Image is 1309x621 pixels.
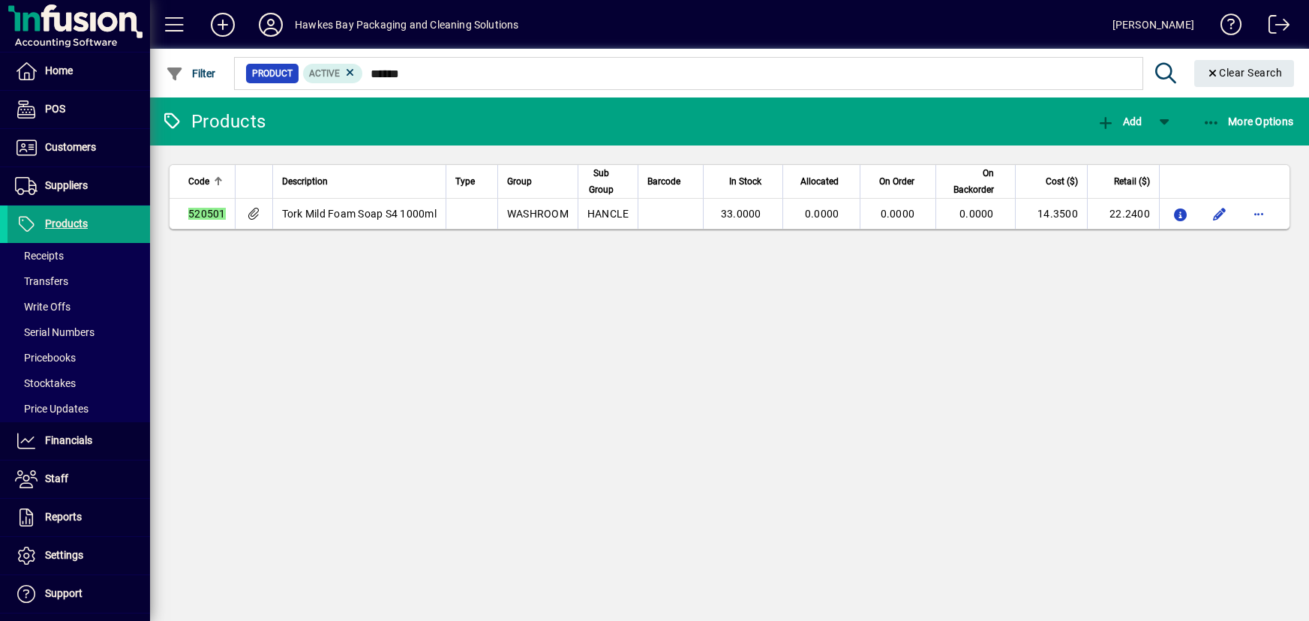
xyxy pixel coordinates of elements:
div: On Backorder [945,165,1007,198]
a: POS [8,91,150,128]
div: Allocated [792,173,853,190]
button: Add [199,11,247,38]
div: Products [161,109,266,133]
a: Stocktakes [8,370,150,396]
a: Write Offs [8,294,150,319]
div: Description [282,173,437,190]
a: Reports [8,499,150,536]
a: Price Updates [8,396,150,421]
em: 520501 [188,208,226,220]
a: Customers [8,129,150,166]
div: Sub Group [587,165,629,198]
span: 0.0000 [959,208,994,220]
span: Customers [45,141,96,153]
span: Cost ($) [1046,173,1078,190]
span: Transfers [15,275,68,287]
span: Stocktakes [15,377,76,389]
span: Products [45,217,88,229]
a: Financials [8,422,150,460]
div: Hawkes Bay Packaging and Cleaning Solutions [295,13,519,37]
span: 0.0000 [881,208,915,220]
mat-chip: Activation Status: Active [303,64,363,83]
span: Receipts [15,250,64,262]
button: Filter [162,60,220,87]
button: Add [1093,108,1145,135]
a: Receipts [8,243,150,268]
a: Pricebooks [8,345,150,370]
span: Active [309,68,340,79]
span: Reports [45,511,82,523]
button: More Options [1199,108,1298,135]
span: Serial Numbers [15,326,95,338]
a: Settings [8,537,150,574]
td: 22.2400 [1087,199,1159,229]
span: In Stock [729,173,761,190]
div: In Stock [713,173,774,190]
span: Write Offs [15,301,71,313]
span: Staff [45,472,68,484]
span: Type [455,173,475,190]
div: Group [507,173,569,190]
div: Barcode [647,173,694,190]
span: Home [45,64,73,76]
span: Clear Search [1206,67,1283,79]
div: On Order [869,173,928,190]
button: Edit [1208,202,1232,226]
span: Add [1097,115,1142,127]
span: On Backorder [945,165,994,198]
span: Financials [45,434,92,446]
span: 0.0000 [805,208,839,220]
span: More Options [1202,115,1294,127]
span: Description [282,173,328,190]
span: HANCLE [587,208,629,220]
span: POS [45,103,65,115]
div: Code [188,173,226,190]
span: Code [188,173,209,190]
span: Allocated [800,173,839,190]
a: Home [8,52,150,90]
span: Price Updates [15,403,89,415]
td: 14.3500 [1015,199,1087,229]
a: Staff [8,460,150,498]
span: WASHROOM [507,208,569,220]
span: Sub Group [587,165,616,198]
span: On Order [879,173,914,190]
span: Support [45,587,83,599]
a: Logout [1257,3,1290,52]
span: Product [252,66,293,81]
div: [PERSON_NAME] [1112,13,1194,37]
div: Type [455,173,488,190]
span: Retail ($) [1114,173,1150,190]
a: Suppliers [8,167,150,205]
span: Group [507,173,532,190]
span: Pricebooks [15,352,76,364]
span: 33.0000 [721,208,761,220]
span: Filter [166,67,216,79]
span: Suppliers [45,179,88,191]
span: Barcode [647,173,680,190]
span: Tork Mild Foam Soap S4 1000ml [282,208,437,220]
a: Knowledge Base [1209,3,1242,52]
a: Serial Numbers [8,319,150,345]
button: Profile [247,11,295,38]
span: Settings [45,549,83,561]
button: More options [1247,202,1271,226]
a: Transfers [8,268,150,294]
a: Support [8,575,150,613]
button: Clear [1194,60,1295,87]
